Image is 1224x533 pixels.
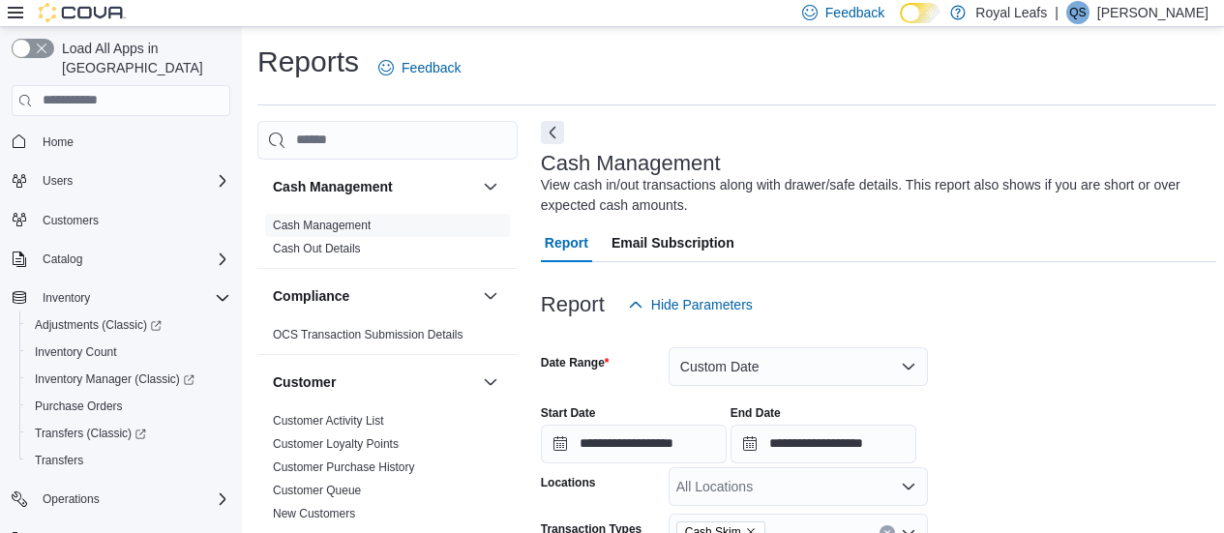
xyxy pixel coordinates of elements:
[35,208,230,232] span: Customers
[273,286,475,306] button: Compliance
[4,206,238,234] button: Customers
[975,1,1047,24] p: Royal Leafs
[731,405,781,421] label: End Date
[27,422,154,445] a: Transfers (Classic)
[1055,1,1059,24] p: |
[273,218,371,233] span: Cash Management
[651,295,753,314] span: Hide Parameters
[27,341,230,364] span: Inventory Count
[35,426,146,441] span: Transfers (Classic)
[54,39,230,77] span: Load All Apps in [GEOGRAPHIC_DATA]
[27,449,91,472] a: Transfers
[4,246,238,273] button: Catalog
[35,131,81,154] a: Home
[35,399,123,414] span: Purchase Orders
[39,3,126,22] img: Cova
[27,313,169,337] a: Adjustments (Classic)
[541,121,564,144] button: Next
[273,177,393,196] h3: Cash Management
[19,420,238,447] a: Transfers (Classic)
[35,488,107,511] button: Operations
[19,447,238,474] button: Transfers
[27,449,230,472] span: Transfers
[273,436,399,452] span: Customer Loyalty Points
[43,290,90,306] span: Inventory
[27,395,131,418] a: Purchase Orders
[27,313,230,337] span: Adjustments (Classic)
[35,286,230,310] span: Inventory
[479,175,502,198] button: Cash Management
[273,241,361,256] span: Cash Out Details
[35,209,106,232] a: Customers
[19,339,238,366] button: Inventory Count
[43,173,73,189] span: Users
[273,372,336,392] h3: Customer
[900,23,901,24] span: Dark Mode
[541,152,721,175] h3: Cash Management
[273,507,355,520] a: New Customers
[620,285,761,324] button: Hide Parameters
[273,328,463,341] a: OCS Transaction Submission Details
[43,491,100,507] span: Operations
[35,317,162,333] span: Adjustments (Classic)
[541,175,1207,216] div: View cash in/out transactions along with drawer/safe details. This report also shows if you are s...
[19,366,238,393] a: Inventory Manager (Classic)
[901,479,916,494] button: Open list of options
[35,286,98,310] button: Inventory
[257,214,518,268] div: Cash Management
[273,437,399,451] a: Customer Loyalty Points
[43,134,74,150] span: Home
[273,413,384,429] span: Customer Activity List
[273,177,475,196] button: Cash Management
[273,286,349,306] h3: Compliance
[273,327,463,342] span: OCS Transaction Submission Details
[35,130,230,154] span: Home
[35,248,230,271] span: Catalog
[27,368,230,391] span: Inventory Manager (Classic)
[273,484,361,497] a: Customer Queue
[731,425,916,463] input: Press the down key to open a popover containing a calendar.
[479,284,502,308] button: Compliance
[273,414,384,428] a: Customer Activity List
[19,393,238,420] button: Purchase Orders
[541,293,605,316] h3: Report
[257,43,359,81] h1: Reports
[273,506,355,521] span: New Customers
[27,422,230,445] span: Transfers (Classic)
[273,483,361,498] span: Customer Queue
[4,128,238,156] button: Home
[4,284,238,311] button: Inventory
[273,219,371,232] a: Cash Management
[43,213,99,228] span: Customers
[257,323,518,354] div: Compliance
[273,242,361,255] a: Cash Out Details
[35,248,90,271] button: Catalog
[541,475,596,490] label: Locations
[541,355,610,370] label: Date Range
[545,223,588,262] span: Report
[1097,1,1209,24] p: [PERSON_NAME]
[35,453,83,468] span: Transfers
[35,488,230,511] span: Operations
[27,395,230,418] span: Purchase Orders
[479,370,502,394] button: Customer
[43,252,82,267] span: Catalog
[35,169,230,192] span: Users
[35,371,194,387] span: Inventory Manager (Classic)
[273,372,475,392] button: Customer
[273,460,415,474] a: Customer Purchase History
[35,344,117,360] span: Inventory Count
[371,48,468,87] a: Feedback
[900,3,940,23] input: Dark Mode
[541,405,596,421] label: Start Date
[1069,1,1086,24] span: QS
[402,58,461,77] span: Feedback
[27,341,125,364] a: Inventory Count
[669,347,928,386] button: Custom Date
[1066,1,1090,24] div: Qadeer Shah
[19,311,238,339] a: Adjustments (Classic)
[4,486,238,513] button: Operations
[273,459,415,475] span: Customer Purchase History
[541,425,727,463] input: Press the down key to open a popover containing a calendar.
[27,368,202,391] a: Inventory Manager (Classic)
